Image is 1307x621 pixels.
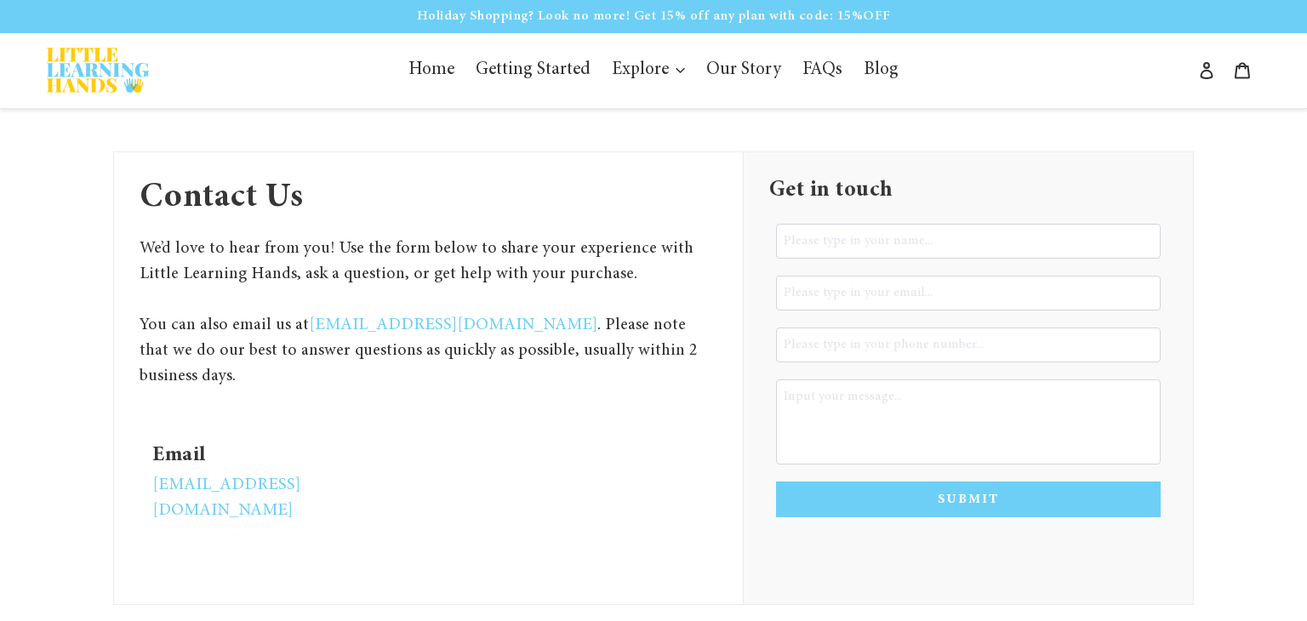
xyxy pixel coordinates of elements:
span: Our Story [706,61,781,80]
span: Home [408,61,454,80]
span: Email [152,444,206,469]
span: FAQs [802,61,842,80]
img: Little Learning Hands [47,48,149,93]
span: Blog [864,61,899,80]
input: Please type in your phone number... [776,328,1161,362]
span: Contact Us [140,178,304,219]
button: Explore [603,54,693,87]
span: Getting Started [476,61,591,80]
a: Getting Started [467,54,599,87]
button: SUBMIT [776,481,1161,517]
a: Our Story [698,54,790,87]
span: Explore [612,61,669,80]
span: Get in touch [769,178,893,204]
a: [EMAIL_ADDRESS][DOMAIN_NAME] [309,316,597,333]
p: Holiday Shopping? Look no more! Get 15% off any plan with code: 15%OFF [2,2,1305,31]
input: Please type in your name... [776,224,1161,259]
a: FAQs [794,54,851,87]
a: Blog [855,54,907,87]
input: Please type in your email... [776,276,1161,310]
a: Home [400,54,463,87]
a: [EMAIL_ADDRESS][DOMAIN_NAME] [152,476,300,519]
span: We’d love to hear from you! Use the form below to share your experience with Little Learning Hand... [140,236,717,389]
